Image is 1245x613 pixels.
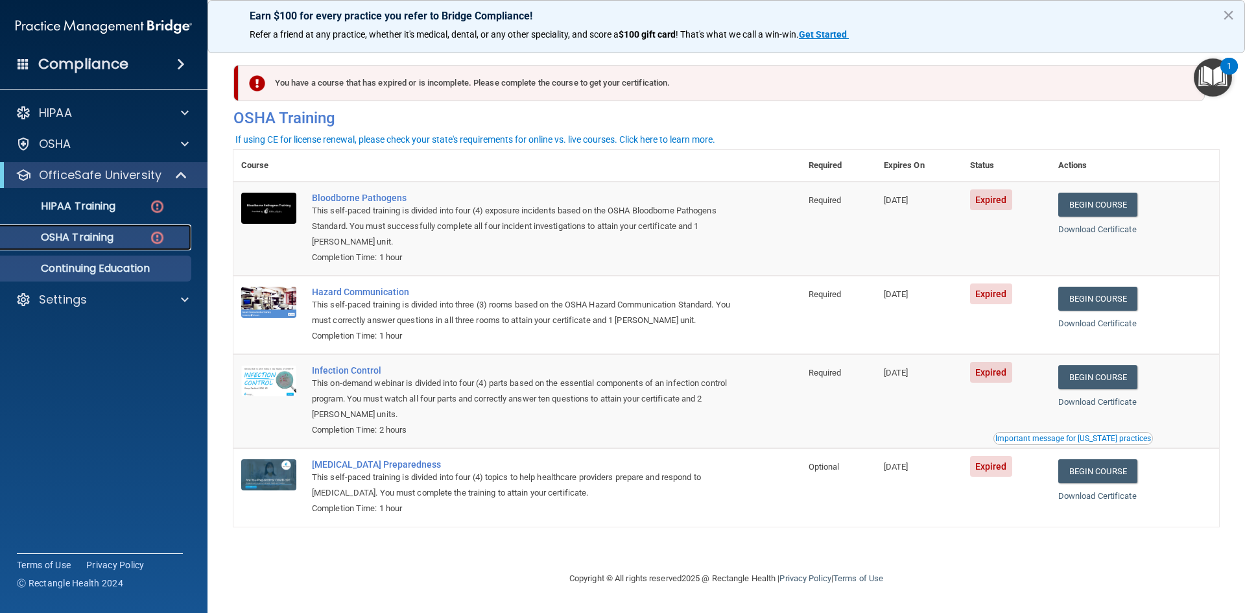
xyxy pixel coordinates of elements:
[970,189,1012,210] span: Expired
[312,459,736,470] a: [MEDICAL_DATA] Preparedness
[249,75,265,91] img: exclamation-circle-solid-danger.72ef9ffc.png
[312,250,736,265] div: Completion Time: 1 hour
[970,362,1012,383] span: Expired
[312,328,736,344] div: Completion Time: 1 hour
[970,283,1012,304] span: Expired
[884,195,908,205] span: [DATE]
[233,150,304,182] th: Course
[312,297,736,328] div: This self-paced training is divided into three (3) rooms based on the OSHA Hazard Communication S...
[1222,5,1235,25] button: Close
[39,136,71,152] p: OSHA
[884,289,908,299] span: [DATE]
[39,105,72,121] p: HIPAA
[1058,319,1137,328] a: Download Certificate
[619,29,676,40] strong: $100 gift card
[16,136,189,152] a: OSHA
[876,150,962,182] th: Expires On
[250,29,619,40] span: Refer a friend at any practice, whether it's medical, dental, or any other speciality, and score a
[884,462,908,472] span: [DATE]
[39,167,161,183] p: OfficeSafe University
[1058,491,1137,501] a: Download Certificate
[16,292,189,307] a: Settings
[884,368,908,378] span: [DATE]
[1058,397,1137,407] a: Download Certificate
[676,29,799,40] span: ! That's what we call a win-win.
[809,462,840,472] span: Optional
[1058,365,1137,389] a: Begin Course
[312,422,736,438] div: Completion Time: 2 hours
[833,573,883,583] a: Terms of Use
[809,368,842,378] span: Required
[149,230,165,246] img: danger-circle.6113f641.png
[235,135,715,144] div: If using CE for license renewal, please check your state's requirements for online vs. live cours...
[1050,150,1219,182] th: Actions
[17,559,71,571] a: Terms of Use
[779,573,831,583] a: Privacy Policy
[809,289,842,299] span: Required
[1058,287,1137,311] a: Begin Course
[962,150,1050,182] th: Status
[8,231,113,244] p: OSHA Training
[1194,58,1232,97] button: Open Resource Center, 1 new notification
[1058,224,1137,234] a: Download Certificate
[801,150,876,182] th: Required
[993,432,1153,445] button: Read this if you are a dental practitioner in the state of CA
[17,577,123,590] span: Ⓒ Rectangle Health 2024
[16,167,188,183] a: OfficeSafe University
[8,262,185,275] p: Continuing Education
[490,558,963,599] div: Copyright © All rights reserved 2025 @ Rectangle Health | |
[970,456,1012,477] span: Expired
[1227,66,1231,83] div: 1
[16,105,189,121] a: HIPAA
[312,501,736,516] div: Completion Time: 1 hour
[995,435,1151,442] div: Important message for [US_STATE] practices
[250,10,1203,22] p: Earn $100 for every practice you refer to Bridge Compliance!
[1058,193,1137,217] a: Begin Course
[39,292,87,307] p: Settings
[86,559,145,571] a: Privacy Policy
[799,29,847,40] strong: Get Started
[149,198,165,215] img: danger-circle.6113f641.png
[312,193,736,203] a: Bloodborne Pathogens
[38,55,128,73] h4: Compliance
[312,376,736,422] div: This on-demand webinar is divided into four (4) parts based on the essential components of an inf...
[312,470,736,501] div: This self-paced training is divided into four (4) topics to help healthcare providers prepare and...
[233,133,717,146] button: If using CE for license renewal, please check your state's requirements for online vs. live cours...
[8,200,115,213] p: HIPAA Training
[16,14,192,40] img: PMB logo
[809,195,842,205] span: Required
[239,65,1205,101] div: You have a course that has expired or is incomplete. Please complete the course to get your certi...
[233,109,1219,127] h4: OSHA Training
[312,203,736,250] div: This self-paced training is divided into four (4) exposure incidents based on the OSHA Bloodborne...
[1058,459,1137,483] a: Begin Course
[799,29,849,40] a: Get Started
[312,287,736,297] a: Hazard Communication
[312,365,736,376] a: Infection Control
